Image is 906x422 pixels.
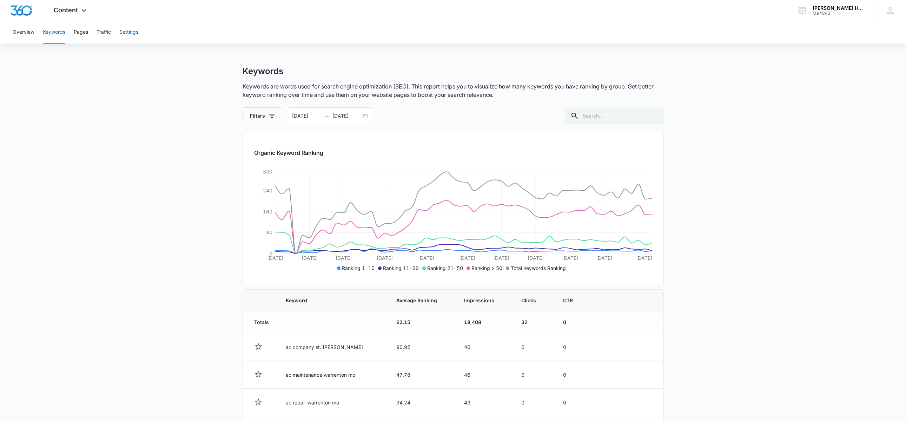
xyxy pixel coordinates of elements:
input: Start date [292,112,321,120]
tspan: [DATE] [493,255,509,261]
tspan: [DATE] [562,255,578,261]
td: ac company st. [PERSON_NAME] [277,333,388,361]
span: CTR [563,297,573,304]
tspan: [DATE] [596,255,612,261]
span: Keyword [286,297,369,304]
p: Keywords are words used for search engine optimization (SEO). This report helps you to visualize ... [243,82,664,99]
button: Traffic [97,21,111,44]
td: Totals [243,311,277,333]
span: Ranking 21-50 [427,265,463,271]
tspan: [DATE] [528,255,544,261]
tspan: [DATE] [377,255,393,261]
div: account name [813,5,864,11]
tspan: [DATE] [636,255,652,261]
td: 0 [513,389,555,416]
tspan: 160 [263,209,272,215]
span: Content [54,6,78,14]
td: 0 [555,311,591,333]
td: 0 [513,333,555,361]
span: Clicks [521,297,536,304]
td: 18,408 [456,311,513,333]
tspan: [DATE] [267,255,283,261]
input: End date [332,112,362,120]
tspan: [DATE] [459,255,475,261]
span: Ranking 11-20 [383,265,419,271]
tspan: 240 [263,187,272,193]
td: 47.78 [388,361,456,389]
span: to [324,113,330,119]
td: 0 [555,361,591,389]
td: ac repair warrenton mo [277,389,388,416]
tspan: [DATE] [336,255,352,261]
span: Average Ranking [396,297,437,304]
td: 62.15 [388,311,456,333]
span: Impressions [464,297,494,304]
tspan: 80 [266,229,272,235]
td: 0 [555,389,591,416]
button: Overview [13,21,34,44]
td: ac maintenance warrenton mo [277,361,388,389]
td: 0 [555,333,591,361]
span: Ranking > 50 [471,265,502,271]
button: Keywords [43,21,65,44]
td: 90.92 [388,333,456,361]
button: Filters [243,107,282,124]
h2: Organic Keyword Ranking [254,149,652,157]
tspan: [DATE] [301,255,317,261]
button: Pages [74,21,88,44]
input: Search... [565,107,664,124]
div: account id [813,11,864,16]
tspan: [DATE] [418,255,434,261]
td: 0 [513,361,555,389]
td: 32 [513,311,555,333]
td: 43 [456,389,513,416]
td: 46 [456,361,513,389]
td: 34.24 [388,389,456,416]
h1: Keywords [243,66,283,77]
span: Total Keywords Ranking [511,265,566,271]
button: Settings [119,21,138,44]
td: 40 [456,333,513,361]
span: Ranking 1-10 [342,265,375,271]
tspan: 320 [263,169,272,174]
span: swap-right [324,113,330,119]
tspan: 0 [269,250,272,256]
